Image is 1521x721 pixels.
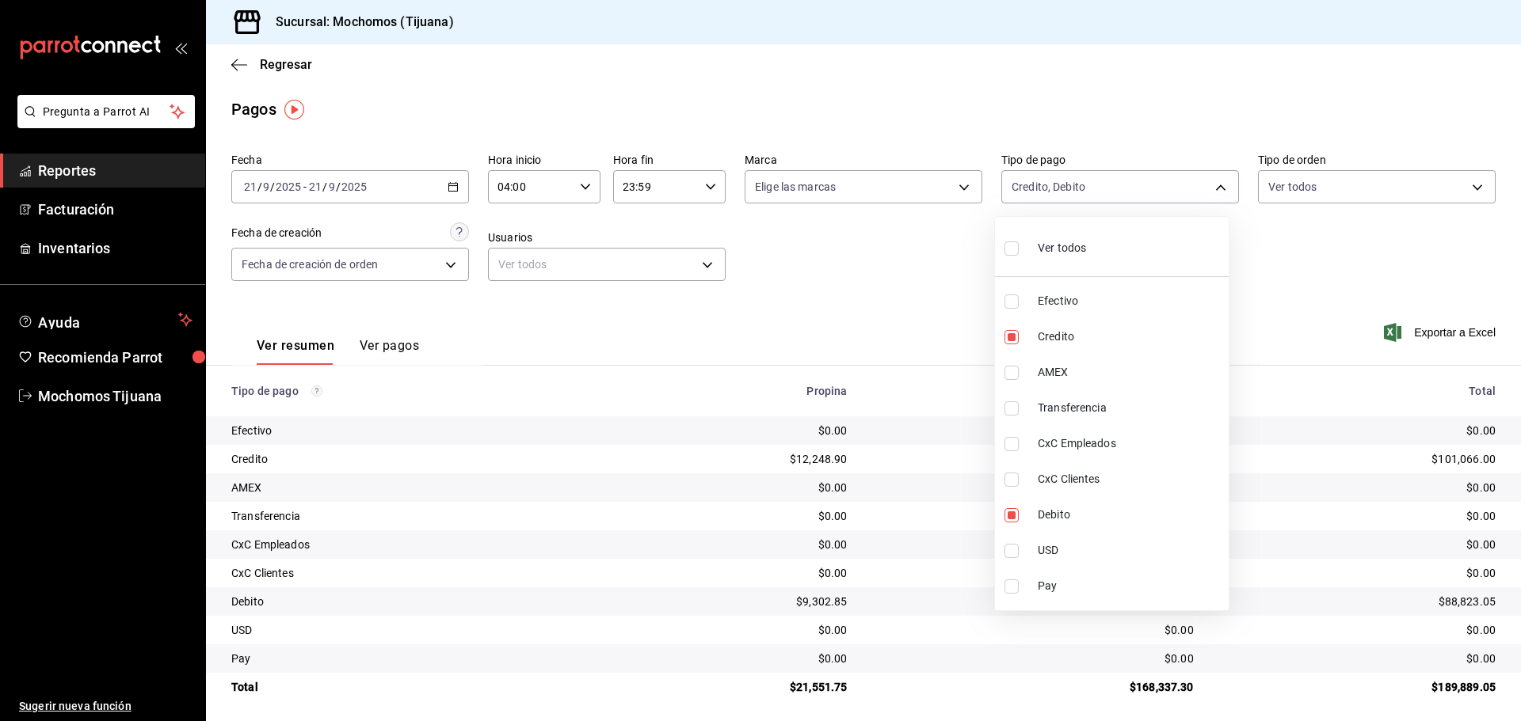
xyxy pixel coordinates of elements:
span: Transferencia [1038,400,1222,416]
span: Debito [1038,507,1222,523]
span: CxC Empleados [1038,435,1222,452]
span: Efectivo [1038,293,1222,309]
span: Pay [1038,578,1222,594]
span: Credito [1038,328,1222,345]
span: CxC Clientes [1038,471,1222,488]
span: USD [1038,542,1222,559]
span: AMEX [1038,364,1222,381]
img: Tooltip marker [284,100,304,120]
span: Ver todos [1038,240,1086,256]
